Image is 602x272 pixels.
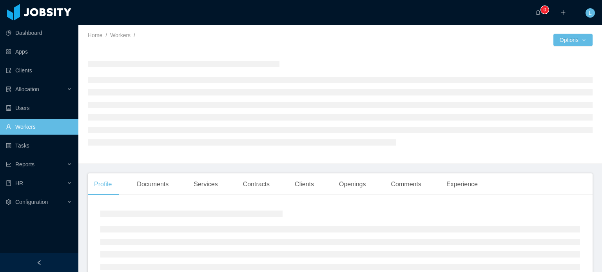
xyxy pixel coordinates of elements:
i: icon: plus [560,10,566,15]
a: Home [88,32,102,38]
button: Optionsicon: down [553,34,593,46]
span: L [589,8,592,18]
span: / [134,32,135,38]
span: / [105,32,107,38]
a: icon: userWorkers [6,119,72,135]
a: icon: auditClients [6,63,72,78]
div: Documents [131,173,175,195]
a: icon: robotUsers [6,100,72,116]
a: icon: appstoreApps [6,44,72,59]
span: Allocation [15,86,39,92]
div: Clients [288,173,320,195]
a: icon: profileTasks [6,138,72,153]
i: icon: book [6,180,11,186]
sup: 0 [541,6,549,14]
div: Openings [333,173,372,195]
div: Services [187,173,224,195]
span: HR [15,180,23,186]
i: icon: bell [535,10,541,15]
div: Comments [385,173,428,195]
i: icon: solution [6,86,11,92]
div: Profile [88,173,118,195]
i: icon: setting [6,199,11,205]
a: Workers [110,32,131,38]
i: icon: line-chart [6,162,11,167]
div: Contracts [237,173,276,195]
span: Configuration [15,199,48,205]
span: Reports [15,161,34,168]
a: icon: pie-chartDashboard [6,25,72,41]
div: Experience [440,173,484,195]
